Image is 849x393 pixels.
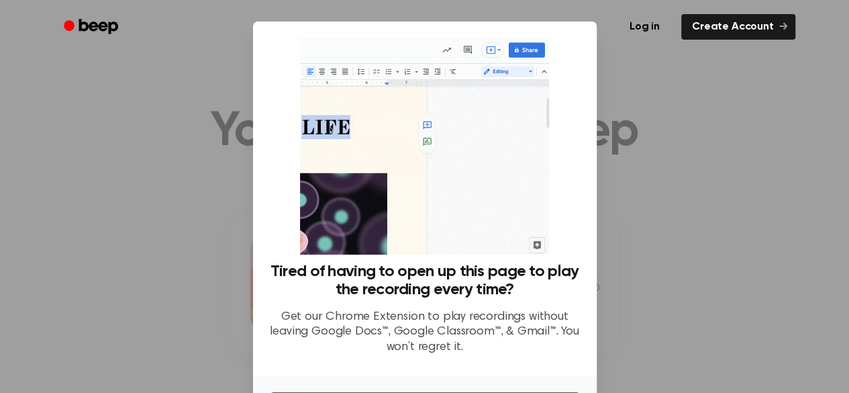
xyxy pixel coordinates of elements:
[269,263,581,299] h3: Tired of having to open up this page to play the recording every time?
[54,14,130,40] a: Beep
[681,14,795,40] a: Create Account
[300,38,549,255] img: Beep extension in action
[269,310,581,355] p: Get our Chrome Extension to play recordings without leaving Google Docs™, Google Classroom™, & Gm...
[616,11,673,42] a: Log in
